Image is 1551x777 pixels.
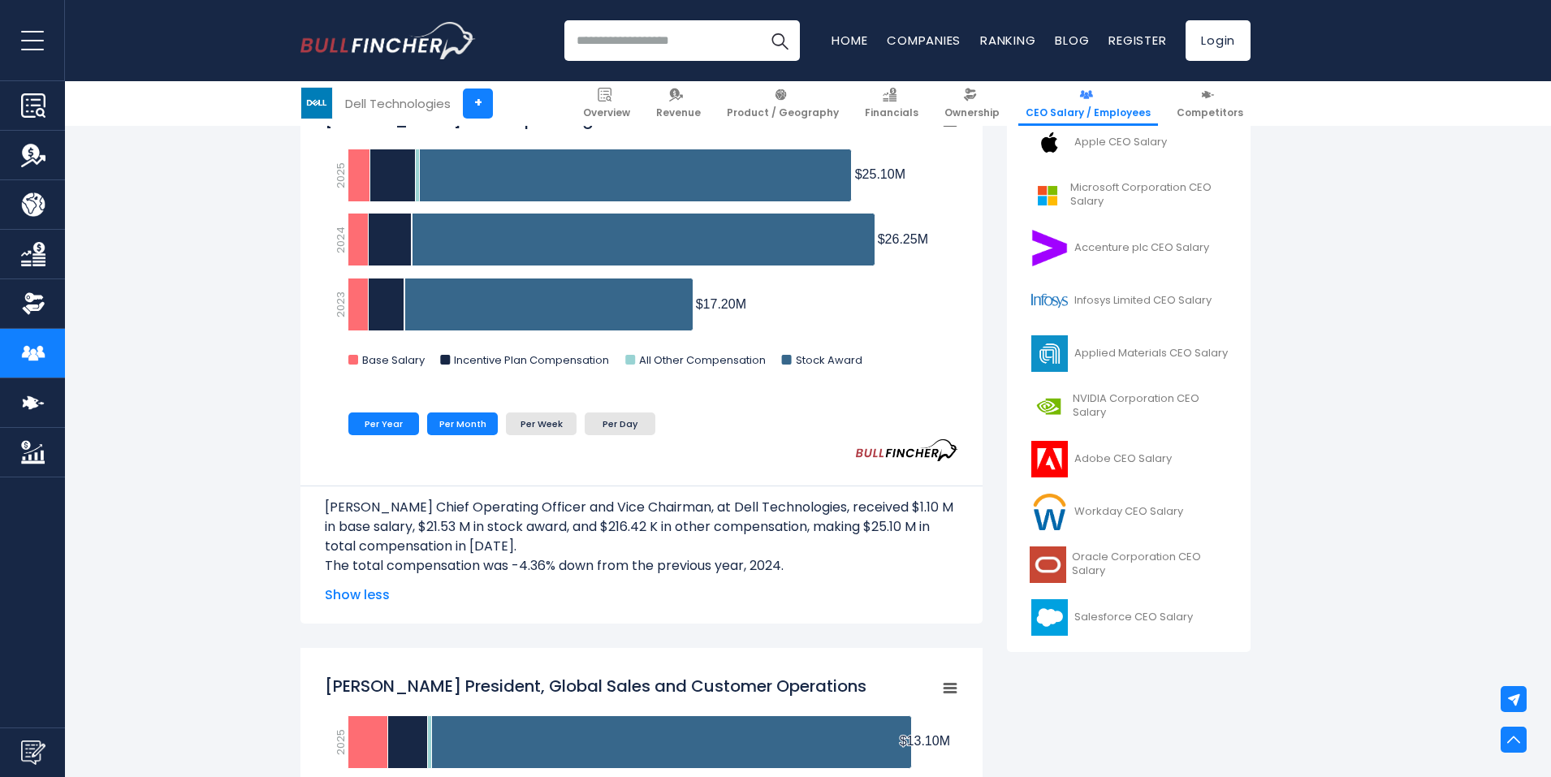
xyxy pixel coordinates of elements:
[345,94,451,113] div: Dell Technologies
[1074,136,1167,149] span: Apple CEO Salary
[1019,278,1238,323] a: Infosys Limited CEO Salary
[300,22,476,59] img: Bullfincher logo
[696,297,746,311] tspan: $17.20M
[1019,120,1238,165] a: Apple CEO Salary
[719,81,846,126] a: Product / Geography
[878,232,928,246] tspan: $26.25M
[1074,611,1193,624] span: Salesforce CEO Salary
[1029,124,1069,161] img: AAPL logo
[1019,542,1238,587] a: Oracle Corporation CEO Salary
[1074,294,1212,308] span: Infosys Limited CEO Salary
[1019,595,1238,640] a: Salesforce CEO Salary
[1019,173,1238,218] a: Microsoft Corporation CEO Salary
[300,22,475,59] a: Go to homepage
[639,352,766,368] text: All Other Compensation
[1029,441,1069,477] img: ADBE logo
[454,352,609,368] text: Incentive Plan Compensation
[832,32,867,49] a: Home
[887,32,961,49] a: Companies
[1029,335,1069,372] img: AMAT logo
[900,734,950,748] tspan: $13.10M
[796,352,862,368] text: Stock Award
[1073,392,1229,420] span: NVIDIA Corporation CEO Salary
[1019,384,1238,429] a: NVIDIA Corporation CEO Salary
[1029,230,1069,266] img: ACN logo
[1026,106,1151,119] span: CEO Salary / Employees
[1029,177,1065,214] img: MSFT logo
[1019,437,1238,481] a: Adobe CEO Salary
[1029,494,1069,530] img: WDAY logo
[325,556,958,576] p: The total compensation was -4.36% down from the previous year, 2024.
[325,675,866,697] tspan: [PERSON_NAME] President, Global Sales and Customer Operations
[759,20,800,61] button: Search
[1029,599,1069,636] img: CRM logo
[506,412,577,435] li: Per Week
[1029,388,1068,425] img: NVDA logo
[1019,331,1238,376] a: Applied Materials CEO Salary
[333,291,348,317] text: 2023
[325,585,958,605] span: Show less
[1018,81,1158,126] a: CEO Salary / Employees
[1029,283,1069,319] img: INFY logo
[576,81,637,126] a: Overview
[1169,81,1251,126] a: Competitors
[1074,241,1209,255] span: Accenture plc CEO Salary
[583,106,630,119] span: Overview
[348,412,419,435] li: Per Year
[1177,106,1243,119] span: Competitors
[333,729,348,755] text: 2025
[1055,32,1089,49] a: Blog
[325,498,958,556] p: [PERSON_NAME] Chief Operating Officer and Vice Chairman, at Dell Technologies, received $1.10 M i...
[937,81,1007,126] a: Ownership
[727,106,839,119] span: Product / Geography
[1074,347,1228,360] span: Applied Materials CEO Salary
[1074,452,1172,466] span: Adobe CEO Salary
[1019,226,1238,270] a: Accenture plc CEO Salary
[855,167,905,181] tspan: $25.10M
[1186,20,1251,61] a: Login
[333,227,348,253] text: 2024
[649,81,708,126] a: Revenue
[1074,505,1183,519] span: Workday CEO Salary
[944,106,1000,119] span: Ownership
[301,88,332,119] img: DELL logo
[463,88,493,119] a: +
[858,81,926,126] a: Financials
[1108,32,1166,49] a: Register
[656,106,701,119] span: Revenue
[1070,181,1229,209] span: Microsoft Corporation CEO Salary
[980,32,1035,49] a: Ranking
[325,100,958,384] svg: Jeffrey W. Clarke Chief Operating Officer and Vice Chairman
[585,412,655,435] li: Per Day
[1029,546,1067,583] img: ORCL logo
[427,412,498,435] li: Per Month
[865,106,918,119] span: Financials
[333,162,348,188] text: 2025
[1072,550,1229,578] span: Oracle Corporation CEO Salary
[21,291,45,316] img: Ownership
[1019,490,1238,534] a: Workday CEO Salary
[362,352,426,368] text: Base Salary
